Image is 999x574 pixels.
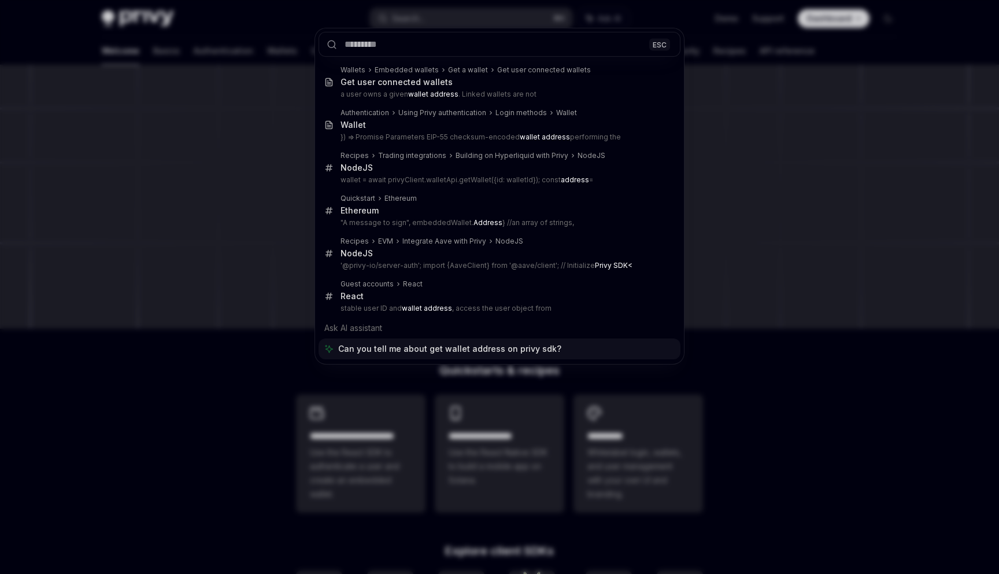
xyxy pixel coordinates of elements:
[375,65,439,75] div: Embedded wallets
[341,194,375,203] div: Quickstart
[341,120,366,130] div: Wallet
[402,304,452,312] b: wallet address
[384,194,417,203] div: Ethereum
[338,343,561,355] span: Can you tell me about get wallet address on privy sdk?
[378,237,393,246] div: EVM
[556,108,577,117] div: Wallet
[403,279,423,289] div: React
[595,261,632,270] b: Privy SDK<
[341,261,656,270] p: '@privy-io/server-auth'; import {AaveClient} from '@aave/client'; // Initialize
[341,237,369,246] div: Recipes
[341,205,379,216] div: Ethereum
[341,291,364,301] div: React
[408,90,458,98] b: wallet address
[578,151,605,160] div: NodeJS
[341,90,656,99] p: a user owns a given . Linked wallets are not
[341,151,369,160] div: Recipes
[341,77,453,87] div: Get user connected wallets
[473,218,502,227] b: Address
[448,65,488,75] div: Get a wallet
[456,151,568,160] div: Building on Hyperliquid with Privy
[341,108,389,117] div: Authentication
[378,151,446,160] div: Trading integrations
[520,133,570,141] b: wallet address
[402,237,486,246] div: Integrate Aave with Privy
[341,133,656,142] p: }) => Promise Parameters EIP-55 checksum-encoded performing the
[341,248,373,259] div: NodeJS
[649,38,670,50] div: ESC
[341,65,365,75] div: Wallets
[497,65,591,75] div: Get user connected wallets
[341,175,656,185] p: wallet = await privyClient.walletApi.getWallet({id: walletId}); const =
[495,108,547,117] div: Login methods
[561,175,589,184] b: address
[341,304,656,313] p: stable user ID and , access the user object from
[341,218,656,227] p: "A message to sign", embeddedWallet. } //an array of strings,
[319,318,680,338] div: Ask AI assistant
[341,279,394,289] div: Guest accounts
[341,163,373,173] div: NodeJS
[495,237,523,246] div: NodeJS
[398,108,486,117] div: Using Privy authentication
